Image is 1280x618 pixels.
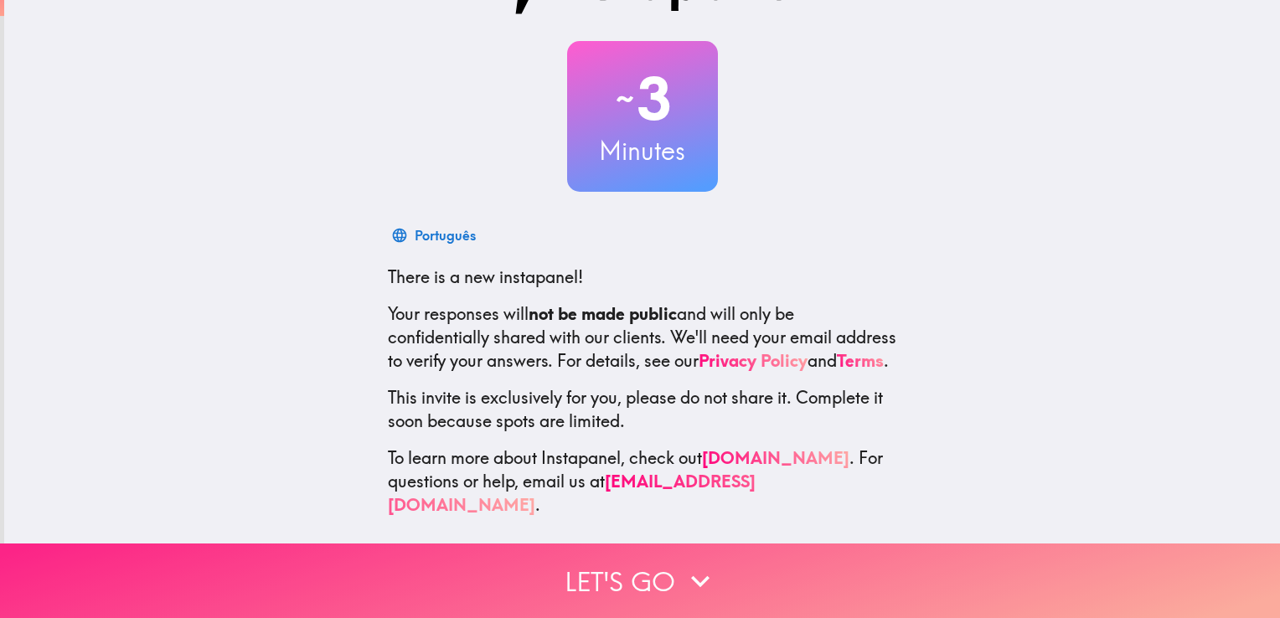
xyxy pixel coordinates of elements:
a: [DOMAIN_NAME] [702,447,849,468]
span: ~ [613,74,637,124]
a: Terms [837,350,884,371]
p: Your responses will and will only be confidentially shared with our clients. We'll need your emai... [388,302,897,373]
div: Português [415,224,476,247]
b: not be made public [529,303,677,324]
a: [EMAIL_ADDRESS][DOMAIN_NAME] [388,471,756,515]
p: This invite is exclusively for you, please do not share it. Complete it soon because spots are li... [388,386,897,433]
a: Privacy Policy [699,350,808,371]
p: To learn more about Instapanel, check out . For questions or help, email us at . [388,446,897,517]
h2: 3 [567,64,718,133]
button: Português [388,219,483,252]
h3: Minutes [567,133,718,168]
span: There is a new instapanel! [388,266,583,287]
